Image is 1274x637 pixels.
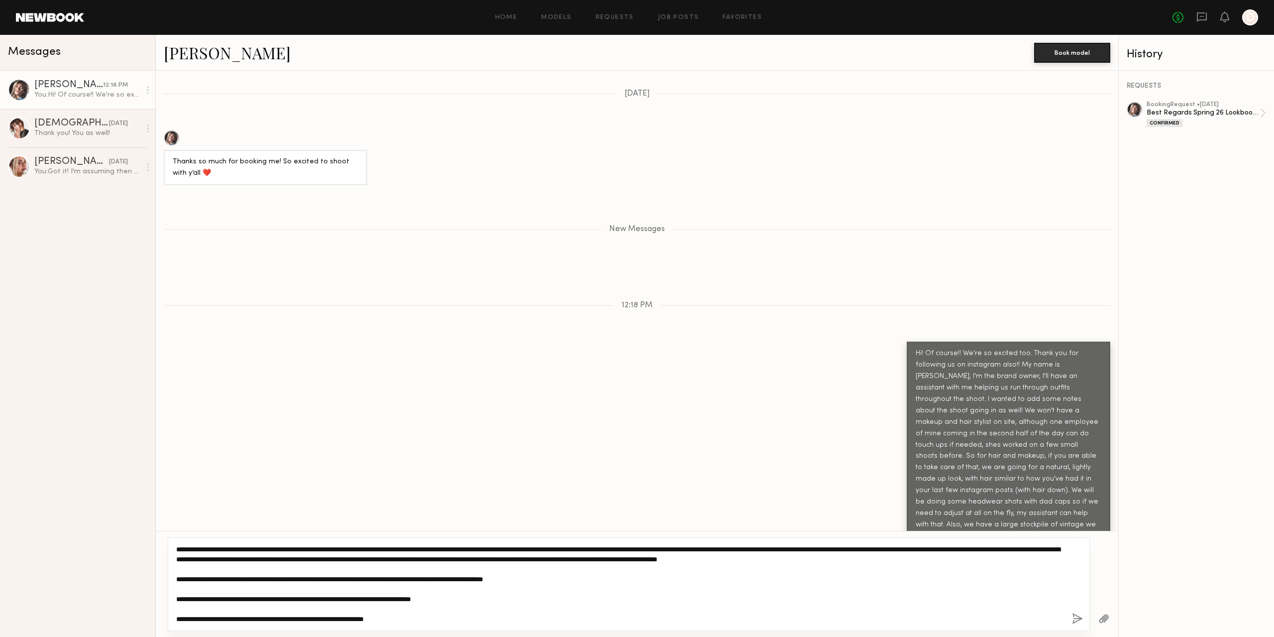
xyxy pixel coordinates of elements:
div: History [1127,49,1266,60]
button: Book model [1034,43,1110,63]
a: Requests [596,14,634,21]
span: New Messages [609,225,665,234]
a: Job Posts [658,14,699,21]
div: [DEMOGRAPHIC_DATA][PERSON_NAME] [34,119,109,128]
div: Confirmed [1147,119,1182,127]
a: Book model [1034,48,1110,56]
div: You: Got it! I'm assuming then that the following days are probably blocked off as well, moving s... [34,167,140,176]
div: [DATE] [109,157,128,167]
div: booking Request • [DATE] [1147,102,1260,108]
div: 12:18 PM [103,81,128,90]
div: [PERSON_NAME] [34,80,103,90]
a: [PERSON_NAME] [164,42,291,63]
a: Favorites [723,14,762,21]
div: [PERSON_NAME] [34,157,109,167]
span: 12:18 PM [622,301,652,310]
span: Messages [8,46,61,58]
div: Hi! Of course!! We're so excited too. Thank you for following us on instagram also!! My name is [... [916,348,1101,554]
a: bookingRequest •[DATE]Best Regards Spring 26 Lookbook ShootConfirmed [1147,102,1266,127]
div: You: Hi! Of course!! We're so excited too. Thank you for following us on instagram also!! My name... [34,90,140,100]
div: [DATE] [109,119,128,128]
div: Thank you! You as well! [34,128,140,138]
a: Home [495,14,518,21]
div: Thanks so much for booking me! So excited to shoot with y’all ❤️ [173,156,358,179]
span: [DATE] [625,90,650,98]
div: Best Regards Spring 26 Lookbook Shoot [1147,108,1260,118]
a: D [1242,9,1258,25]
a: Models [541,14,571,21]
div: REQUESTS [1127,83,1266,90]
